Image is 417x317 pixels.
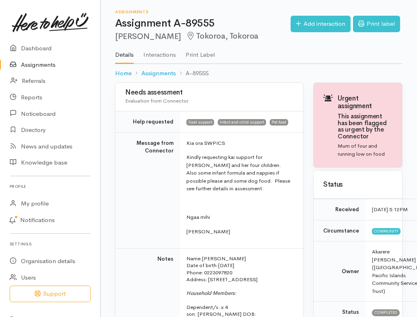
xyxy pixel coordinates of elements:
[372,206,408,213] time: [DATE] 5:12PM
[323,181,392,189] h3: Status
[353,16,400,32] a: Print label
[186,139,293,147] p: Kia ora SWPICS
[186,119,214,126] span: Food support
[186,290,236,296] span: Household Members:
[115,32,291,41] h2: [PERSON_NAME]
[176,69,208,78] li: A-89555
[338,142,392,158] p: Mum of four and running low on food
[10,286,91,302] button: Support
[115,69,132,78] a: Home
[186,213,293,221] p: Ngaa mihi
[186,304,228,311] span: Dependent/s: x 4
[314,220,365,241] td: Circumstance
[372,228,400,235] span: Community
[125,97,188,104] span: Evaluation from Connector
[115,10,291,14] h6: Assignments
[338,95,392,110] h3: Urgent assignment
[291,16,351,32] a: Add interaction
[270,119,288,126] span: Pet food
[338,113,392,140] h4: This assignment has been flagged as urgent by the Connector
[314,199,365,220] td: Received
[204,269,232,276] span: 0223097820
[218,262,234,269] span: [DATE]
[116,132,180,249] td: Message from Connector
[186,41,215,63] a: Print Label
[186,262,218,269] span: Date of birth:
[208,276,258,283] span: [STREET_ADDRESS]
[125,89,293,97] h3: Needs assessment
[186,228,293,236] p: [PERSON_NAME]
[372,309,400,316] span: Completed
[202,255,246,262] span: [PERSON_NAME]
[186,255,202,262] span: Name:
[186,269,203,276] span: Phone:
[115,64,403,83] nav: breadcrumb
[143,41,176,63] a: Interactions
[218,119,266,126] span: Infant and child support
[115,18,291,29] h1: Assignment A-89555
[115,41,134,64] a: Details
[141,69,176,78] a: Assignments
[186,276,207,283] span: Address:
[116,111,180,133] td: Help requested
[10,239,91,249] h6: Settings
[186,31,258,41] span: Tokoroa, Tokoroa
[314,241,365,302] td: Owner
[186,153,293,193] p: Kindly requesting kai support for [PERSON_NAME] and her four children. Also some infant formula a...
[10,181,91,192] h6: Profile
